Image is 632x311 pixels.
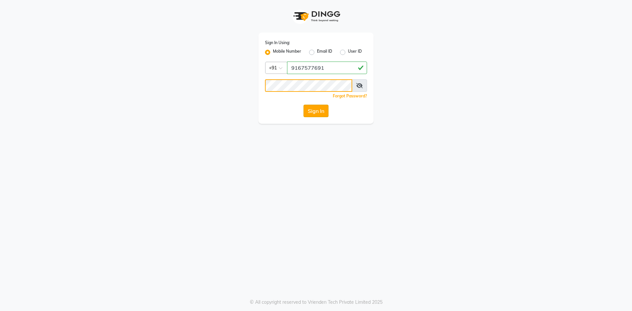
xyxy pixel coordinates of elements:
input: Username [287,62,367,74]
a: Forgot Password? [333,93,367,98]
input: Username [265,79,352,92]
button: Sign In [303,105,329,117]
label: Mobile Number [273,48,301,56]
label: Email ID [317,48,332,56]
label: Sign In Using: [265,40,290,46]
img: logo1.svg [290,7,342,26]
label: User ID [348,48,362,56]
